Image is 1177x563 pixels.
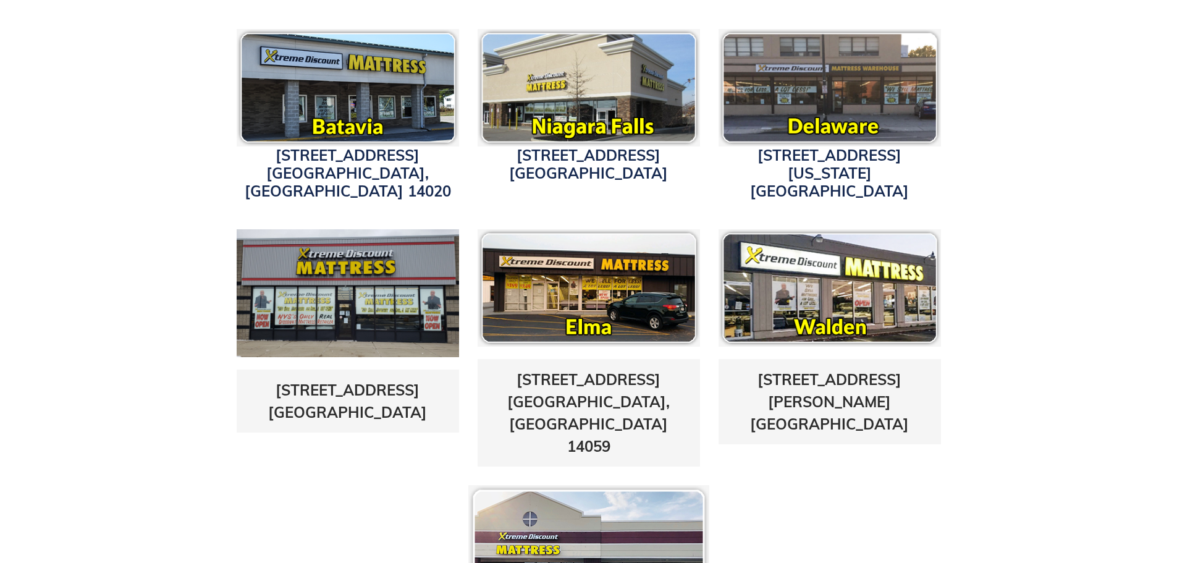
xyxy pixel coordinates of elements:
[719,29,941,146] img: pf-118c8166--delawareicon.png
[478,29,700,146] img: Xtreme Discount Mattress Niagara Falls
[268,381,427,421] a: [STREET_ADDRESS][GEOGRAPHIC_DATA]
[237,229,459,357] img: transit-store-photo2-1642015179745.jpg
[750,146,909,200] a: [STREET_ADDRESS][US_STATE][GEOGRAPHIC_DATA]
[750,370,909,433] a: [STREET_ADDRESS][PERSON_NAME][GEOGRAPHIC_DATA]
[245,146,451,200] a: [STREET_ADDRESS][GEOGRAPHIC_DATA], [GEOGRAPHIC_DATA] 14020
[509,146,668,182] a: [STREET_ADDRESS][GEOGRAPHIC_DATA]
[478,229,700,347] img: pf-8166afa1--elmaicon.png
[237,29,459,146] img: pf-c8c7db02--bataviaicon.png
[507,370,670,455] a: [STREET_ADDRESS][GEOGRAPHIC_DATA], [GEOGRAPHIC_DATA] 14059
[719,229,941,347] img: pf-16118c81--waldenicon.png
